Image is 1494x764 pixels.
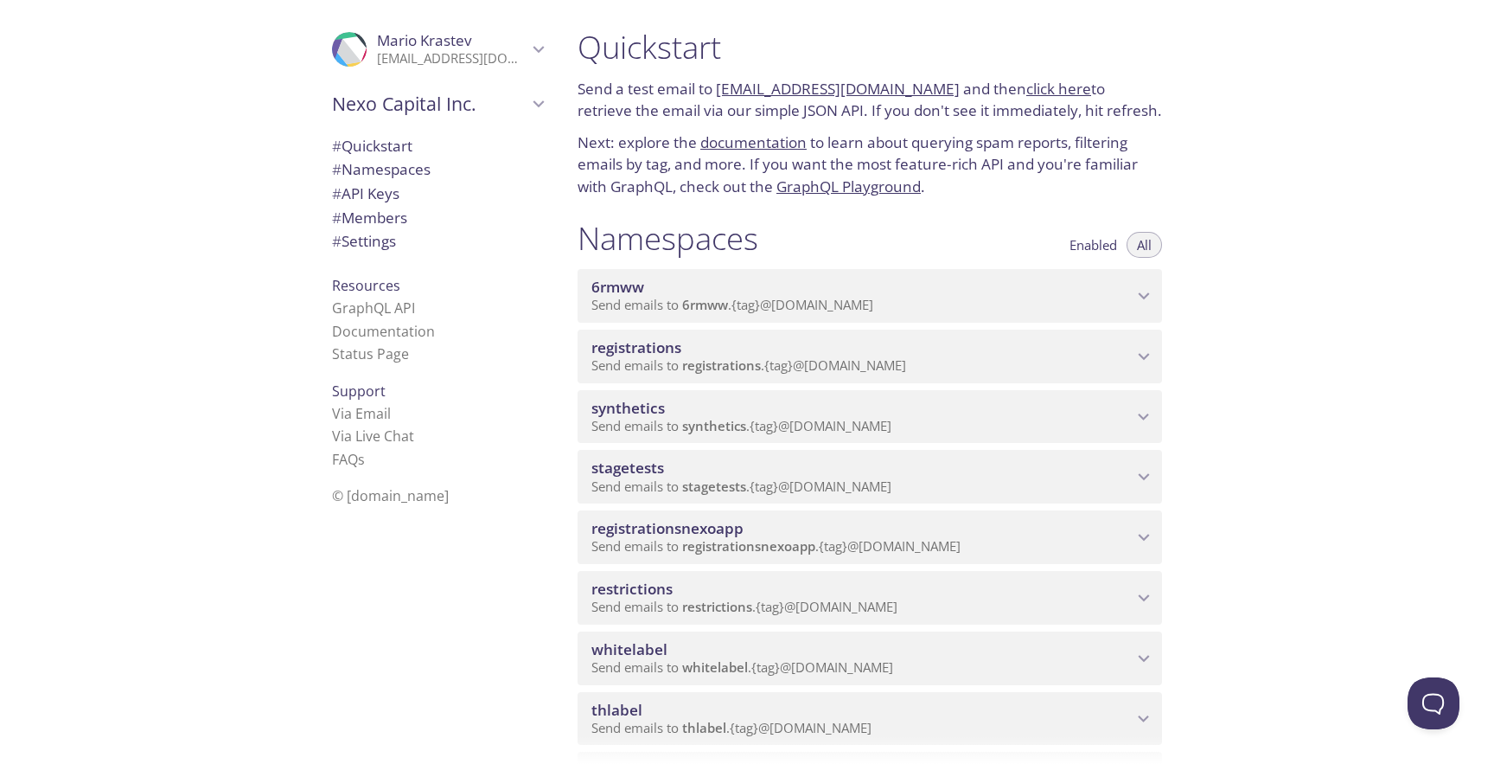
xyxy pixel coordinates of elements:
[332,159,342,179] span: #
[332,322,435,341] a: Documentation
[332,404,391,423] a: Via Email
[591,537,961,555] span: Send emails to . {tag} @[DOMAIN_NAME]
[578,78,1162,122] p: Send a test email to and then to retrieve the email via our simple JSON API. If you don't see it ...
[682,719,726,736] span: thlabel
[578,692,1162,746] div: thlabel namespace
[682,598,752,615] span: restrictions
[318,21,557,78] div: Mario Krastev
[591,598,897,615] span: Send emails to . {tag} @[DOMAIN_NAME]
[578,269,1162,323] div: 6rmww namespace
[591,658,893,676] span: Send emails to . {tag} @[DOMAIN_NAME]
[578,632,1162,685] div: whitelabel namespace
[318,81,557,126] div: Nexo Capital Inc.
[578,510,1162,564] div: registrationsnexoapp namespace
[578,219,758,258] h1: Namespaces
[318,206,557,230] div: Members
[578,571,1162,625] div: restrictions namespace
[682,537,815,555] span: registrationsnexoapp
[318,157,557,182] div: Namespaces
[332,382,386,401] span: Support
[578,390,1162,444] div: synthetics namespace
[682,356,761,374] span: registrations
[591,719,871,736] span: Send emails to . {tag} @[DOMAIN_NAME]
[578,330,1162,383] div: registrations namespace
[318,229,557,254] div: Team Settings
[1127,232,1162,258] button: All
[591,417,891,434] span: Send emails to . {tag} @[DOMAIN_NAME]
[318,134,557,158] div: Quickstart
[591,296,873,313] span: Send emails to . {tag} @[DOMAIN_NAME]
[682,417,746,434] span: synthetics
[591,337,681,357] span: registrations
[591,478,891,495] span: Send emails to . {tag} @[DOMAIN_NAME]
[332,344,409,363] a: Status Page
[377,50,527,67] p: [EMAIL_ADDRESS][DOMAIN_NAME]
[591,356,906,374] span: Send emails to . {tag} @[DOMAIN_NAME]
[591,398,665,418] span: synthetics
[332,231,396,251] span: Settings
[377,30,472,50] span: Mario Krastev
[591,518,744,538] span: registrationsnexoapp
[682,658,748,676] span: whitelabel
[332,159,431,179] span: Namespaces
[332,92,527,116] span: Nexo Capital Inc.
[578,450,1162,504] div: stagetests namespace
[716,79,960,99] a: [EMAIL_ADDRESS][DOMAIN_NAME]
[332,450,365,469] a: FAQ
[578,28,1162,67] h1: Quickstart
[776,177,921,196] a: GraphQL Playground
[591,700,642,720] span: thlabel
[332,427,414,446] a: Via Live Chat
[332,276,400,295] span: Resources
[591,277,644,297] span: 6rmww
[591,579,673,599] span: restrictions
[332,183,399,203] span: API Keys
[318,182,557,206] div: API Keys
[332,136,342,156] span: #
[591,458,664,478] span: stagetests
[578,132,1162,198] p: Next: explore the to learn about querying spam reports, filtering emails by tag, and more. If you...
[700,132,807,152] a: documentation
[1408,677,1459,729] iframe: Help Scout Beacon - Open
[332,208,342,228] span: #
[591,639,667,659] span: whitelabel
[332,299,415,318] a: GraphQL API
[682,478,746,495] span: stagetests
[358,450,365,469] span: s
[1059,232,1127,258] button: Enabled
[682,296,728,313] span: 6rmww
[332,208,407,228] span: Members
[332,136,412,156] span: Quickstart
[332,183,342,203] span: #
[332,231,342,251] span: #
[332,486,449,505] span: © [DOMAIN_NAME]
[1026,79,1091,99] a: click here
